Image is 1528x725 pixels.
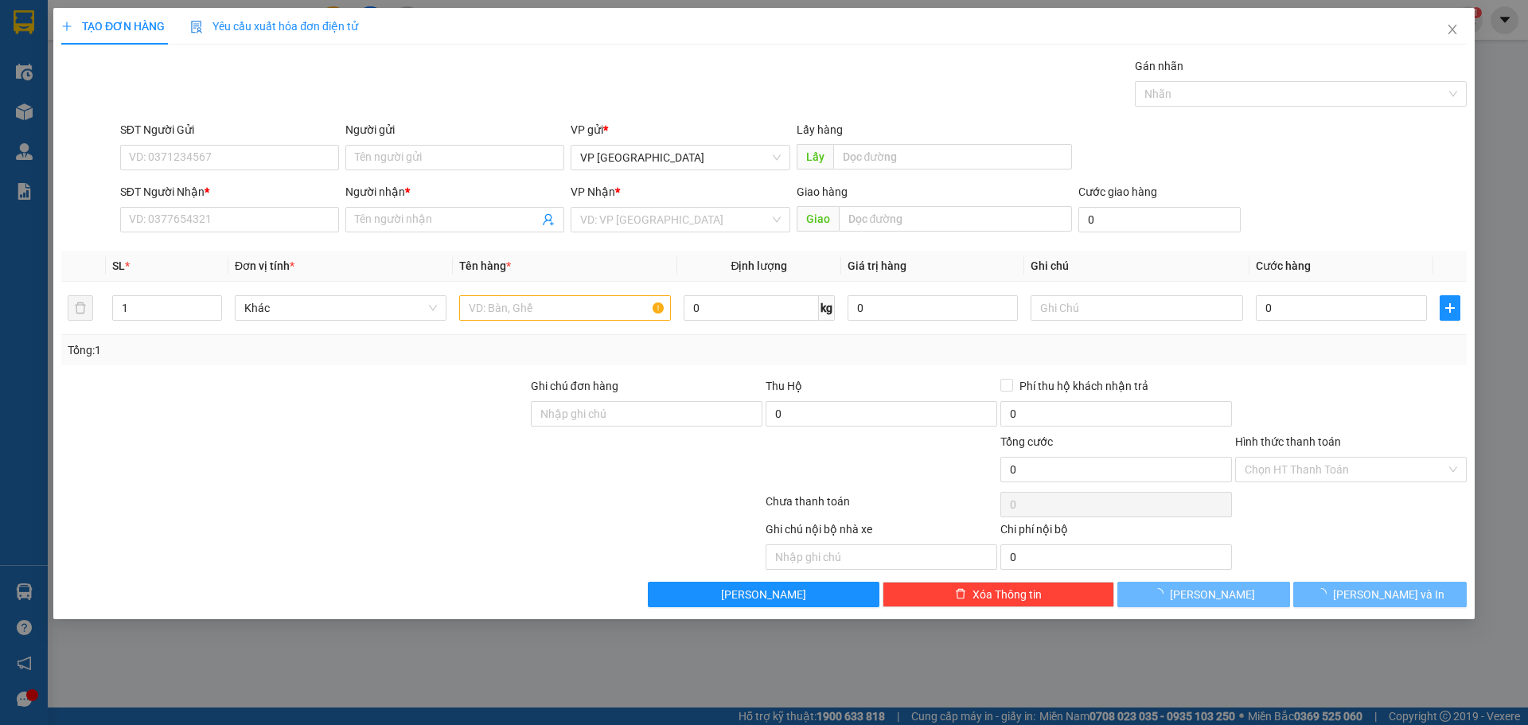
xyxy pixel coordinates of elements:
span: plus [61,21,72,32]
span: loading [1316,588,1333,599]
input: Dọc đường [833,144,1072,170]
button: [PERSON_NAME] [649,582,880,607]
input: Cước giao hàng [1078,207,1241,232]
span: loading [1153,588,1171,599]
span: SL [112,259,125,272]
button: Close [1430,8,1475,53]
span: Khác [244,296,437,320]
span: Tổng cước [1000,435,1053,448]
input: Dọc đường [839,206,1072,232]
label: Gán nhãn [1135,60,1183,72]
div: Chưa thanh toán [764,493,999,520]
button: plus [1440,295,1460,321]
input: VD: Bàn, Ghế [459,295,671,321]
input: 0 [848,295,1019,321]
span: Giao hàng [797,185,848,198]
span: [PERSON_NAME] [722,586,807,603]
span: Phí thu hộ khách nhận trả [1013,377,1155,395]
label: Cước giao hàng [1078,185,1157,198]
span: Xóa Thông tin [973,586,1042,603]
span: Tên hàng [459,259,511,272]
img: icon [190,21,203,33]
span: plus [1440,302,1460,314]
div: Người nhận [345,183,564,201]
button: delete [68,295,93,321]
th: Ghi chú [1025,251,1249,282]
label: Ghi chú đơn hàng [531,380,618,392]
span: Định lượng [731,259,788,272]
span: kg [819,295,835,321]
span: [PERSON_NAME] [1171,586,1256,603]
button: [PERSON_NAME] và In [1294,582,1467,607]
div: Tổng: 1 [68,341,590,359]
div: SĐT Người Nhận [120,183,339,201]
input: Ghi chú đơn hàng [531,401,762,427]
span: Đơn vị tính [235,259,294,272]
span: Lấy hàng [797,123,843,136]
span: Giá trị hàng [848,259,906,272]
button: [PERSON_NAME] [1117,582,1290,607]
span: TẠO ĐƠN HÀNG [61,20,165,33]
input: Nhập ghi chú [766,544,997,570]
div: Ghi chú nội bộ nhà xe [766,520,997,544]
span: [PERSON_NAME] và In [1333,586,1444,603]
span: Cước hàng [1256,259,1311,272]
span: VP Mỹ Đình [581,146,781,170]
div: Người gửi [345,121,564,138]
button: deleteXóa Thông tin [883,582,1115,607]
span: user-add [543,213,555,226]
span: close [1446,23,1459,36]
div: VP gửi [571,121,790,138]
span: Yêu cầu xuất hóa đơn điện tử [190,20,358,33]
span: Lấy [797,144,833,170]
span: Giao [797,206,839,232]
label: Hình thức thanh toán [1235,435,1341,448]
div: SĐT Người Gửi [120,121,339,138]
input: Ghi Chú [1031,295,1243,321]
span: Thu Hộ [766,380,802,392]
span: delete [955,588,966,601]
span: VP Nhận [571,185,616,198]
div: Chi phí nội bộ [1000,520,1232,544]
